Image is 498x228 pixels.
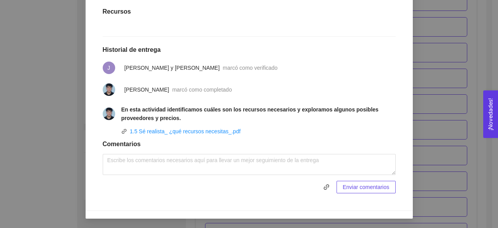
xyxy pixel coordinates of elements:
span: J [107,62,110,74]
span: marcó como completado [172,87,232,93]
h1: Recursos [103,8,396,16]
span: link [121,129,127,134]
h1: Historial de entrega [103,46,396,54]
a: 1.5 Sé realista_ ¿qué recursos necesitas_.pdf [130,128,241,134]
span: marcó como verificado [223,65,278,71]
strong: En esta actividad identificamos cuáles son los recursos necesarios y exploramos algunos posibles ... [121,106,379,121]
button: link [320,181,333,193]
span: link [320,184,333,190]
img: 1746337396128-Perfil.jpg [103,83,115,96]
span: [PERSON_NAME] y [PERSON_NAME] [124,65,220,71]
button: Enviar comentarios [337,181,396,193]
span: [PERSON_NAME] [124,87,169,93]
span: link [321,184,332,190]
img: 1746337396128-Perfil.jpg [103,108,115,120]
h1: Comentarios [103,140,396,148]
span: Enviar comentarios [343,183,389,191]
button: Open Feedback Widget [483,90,498,138]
